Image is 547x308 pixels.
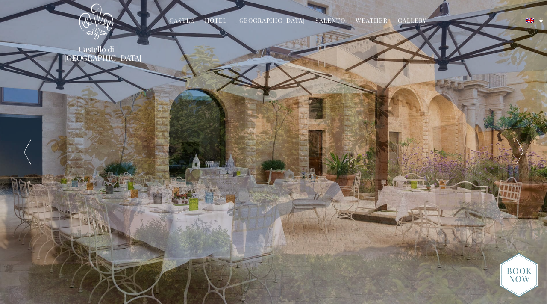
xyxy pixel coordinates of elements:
[64,45,128,62] a: Castello di [GEOGRAPHIC_DATA]
[526,18,534,23] img: English
[79,3,113,40] img: Castello di Ugento
[205,16,227,26] a: Hotel
[169,16,194,26] a: Castle
[500,253,538,297] img: new-booknow.png
[237,16,305,26] a: [GEOGRAPHIC_DATA]
[315,16,345,26] a: Salento
[398,16,426,26] a: Gallery
[356,16,388,26] a: Weather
